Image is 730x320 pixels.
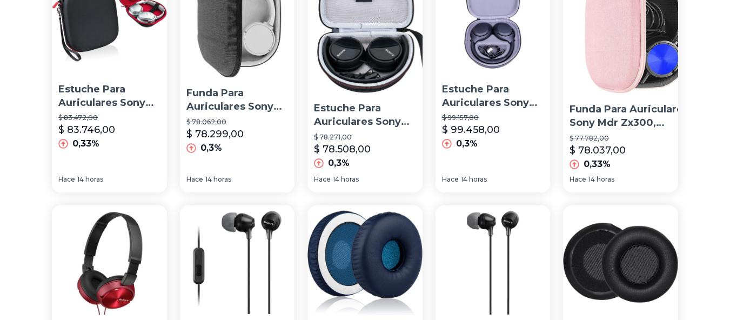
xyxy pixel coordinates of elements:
p: $ 77.782,00 [570,134,708,143]
p: $ 99.157,00 [442,114,544,122]
p: Estuche Para Auriculares Sony Whch710n, Gris/rojo [58,83,160,110]
span: 14 horas [205,175,231,184]
p: 0,33% [584,158,611,171]
span: Hace [314,175,331,184]
span: Hace [58,175,75,184]
span: Hace [570,175,586,184]
p: Estuche Para Auriculares Sony Mdrzx110nc/mdrzx110ap [314,102,435,129]
p: Funda Para Auriculares Sony Wh-ch510, Gris/rigida/protect... [186,86,292,114]
p: 0,3% [456,137,478,150]
p: Estuche Para Auriculares Sony Wh-xb900n/xb910n - Negros [442,83,544,110]
p: 0,3% [200,142,222,155]
p: $ 78.062,00 [186,118,292,126]
p: $ 99.458,00 [442,122,500,137]
span: Hace [442,175,459,184]
p: Funda Para Auriculares Sony Mdr Zx300, Duradera/[PERSON_NAME] [570,103,708,130]
span: 14 horas [333,175,359,184]
span: 14 horas [77,175,103,184]
span: Hace [186,175,203,184]
p: 0,3% [328,157,350,170]
p: $ 83.746,00 [58,122,115,137]
span: 14 horas [588,175,614,184]
p: $ 78.271,00 [314,133,435,142]
p: $ 83.472,00 [58,114,160,122]
p: 0,33% [72,137,99,150]
p: $ 78.299,00 [186,126,244,142]
p: $ 78.508,00 [314,142,371,157]
p: $ 78.037,00 [570,143,626,158]
span: 14 horas [461,175,487,184]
